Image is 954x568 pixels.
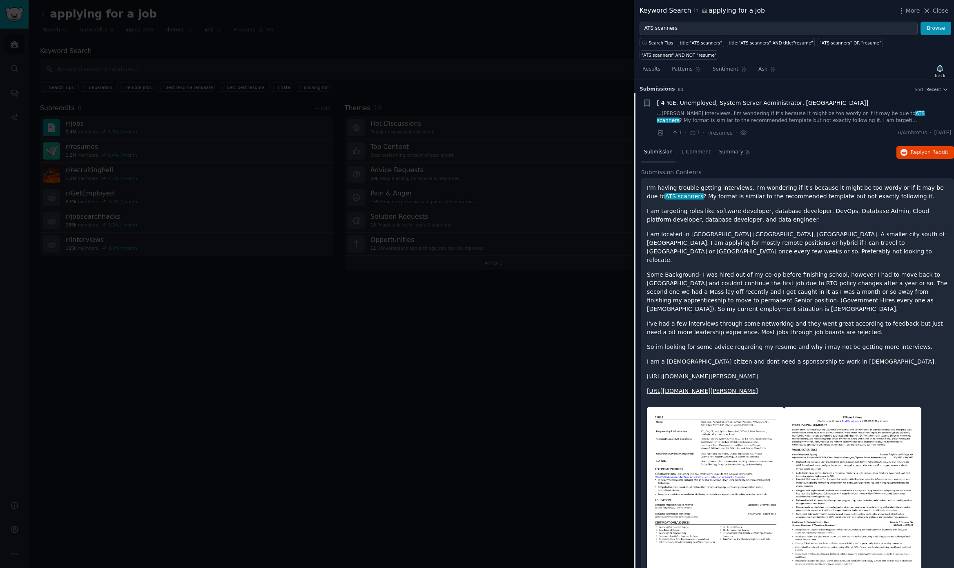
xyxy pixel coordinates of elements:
p: Some Background- I was hired out of my co-op before finishing school, however I had to move back ... [647,271,948,313]
a: title:"ATS scanners" [678,38,724,47]
span: Submission [644,149,673,156]
a: ...[PERSON_NAME] interviews. I'm wondering if it's because it might be too wordy or if it may be ... [657,110,952,124]
a: [URL][DOMAIN_NAME][PERSON_NAME] [647,388,758,394]
p: I am targeting roles like software developer, database developer, DevOps, Database Admin, Cloud p... [647,207,948,224]
a: "ATS scanners" OR "resume" [818,38,883,47]
span: · [735,129,737,137]
button: Track [932,62,948,80]
button: Recent [926,87,948,92]
button: Close [923,7,948,15]
span: Submission s [640,86,675,93]
a: Results [640,63,663,80]
p: I'm having trouble getting interviews. I'm wondering if it's because it might be too wordy or if ... [647,184,948,201]
div: title:"ATS scanners" AND title:"resume" [729,40,813,46]
span: Patterns [672,66,692,73]
div: Track [934,73,945,78]
a: Patterns [669,63,704,80]
a: Sentiment [710,63,750,80]
input: Try a keyword related to your business [640,22,918,35]
a: [ 4 YoE, Unemployed, System Server Administrator, [GEOGRAPHIC_DATA]] [657,99,869,107]
div: title:"ATS scanners" [680,40,722,46]
span: Sentiment [713,66,738,73]
span: Summary [719,149,743,156]
span: Search Tips [649,40,673,46]
div: "ATS scanners" AND NOT "resume" [642,52,717,58]
p: I've had a few interviews through some networking and they went great according to feedback but j... [647,319,948,337]
button: More [897,7,920,15]
p: So im looking for some advice regarding my resume and why i may not be getting more interviews. [647,343,948,351]
a: [URL][DOMAIN_NAME][PERSON_NAME] [647,373,758,379]
a: "ATS scanners" AND NOT "resume" [640,50,718,60]
div: "ATS scanners" OR "resume" [820,40,881,46]
span: 81 [678,87,684,92]
span: 1 [689,129,700,137]
span: · [703,129,704,137]
span: Submission Contents [641,168,702,177]
span: [DATE] [934,129,951,137]
span: 1 Comment [681,149,711,156]
span: in [694,7,698,15]
span: on Reddit [925,149,948,155]
span: · [930,129,932,137]
span: ATS scanners [664,193,704,200]
div: Keyword Search applying for a job [640,6,765,16]
span: · [685,129,687,137]
span: Results [642,66,660,73]
span: More [906,7,920,15]
span: Close [933,7,948,15]
span: u/Ambrotus [898,129,927,137]
span: Reply [911,149,948,156]
button: Browse [921,22,951,35]
p: I am located in [GEOGRAPHIC_DATA] [GEOGRAPHIC_DATA], [GEOGRAPHIC_DATA]. A smaller city south of [... [647,230,948,264]
button: Search Tips [640,38,675,47]
span: · [667,129,669,137]
span: Recent [926,87,941,92]
span: r/resumes [707,130,732,136]
button: Replyon Reddit [896,146,954,159]
span: Ask [758,66,767,73]
a: title:"ATS scanners" AND title:"resume" [727,38,815,47]
p: I am a [DEMOGRAPHIC_DATA] citizen and dont need a sponsorship to work in [DEMOGRAPHIC_DATA]. [647,357,948,366]
a: Ask [756,63,779,80]
span: 1 [671,129,682,137]
div: Sort [915,87,924,92]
